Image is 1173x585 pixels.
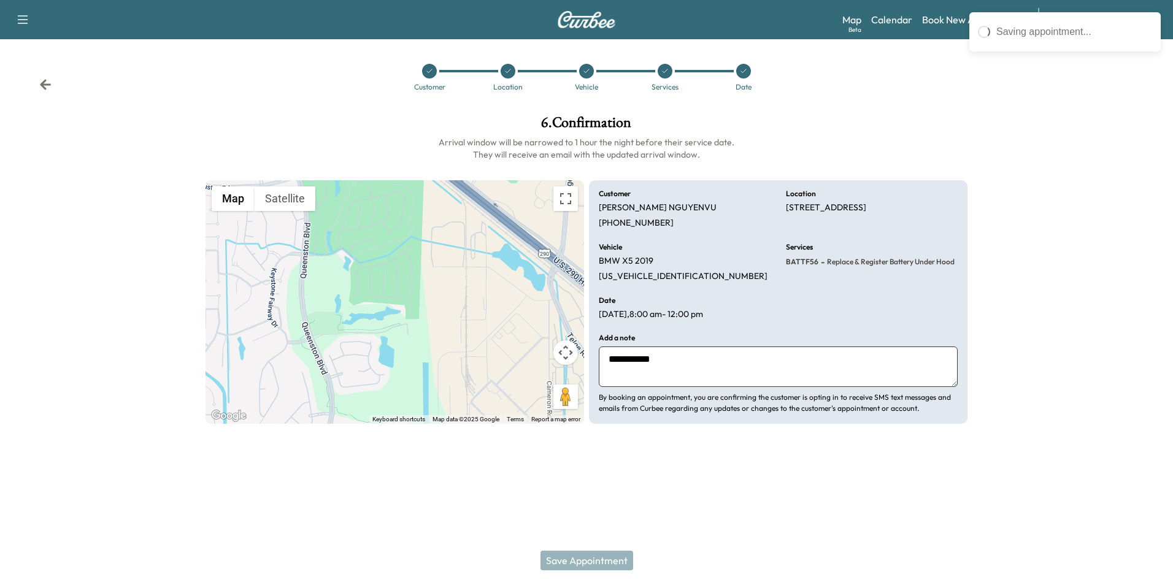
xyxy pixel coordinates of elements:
[652,83,679,91] div: Services
[842,12,861,27] a: MapBeta
[599,334,635,342] h6: Add a note
[599,218,674,229] p: [PHONE_NUMBER]
[599,297,615,304] h6: Date
[599,271,767,282] p: [US_VEHICLE_IDENTIFICATION_NUMBER]
[818,256,825,268] span: -
[39,78,52,91] div: Back
[786,257,818,267] span: BATTF56
[553,384,578,409] button: Drag Pegman onto the map to open Street View
[599,202,717,213] p: [PERSON_NAME] NGUYENVU
[206,115,968,136] h1: 6 . Confirmation
[255,186,315,211] button: Show satellite imagery
[922,12,1026,27] a: Book New Appointment
[206,136,968,161] h6: Arrival window will be narrowed to 1 hour the night before their service date. They will receive ...
[575,83,598,91] div: Vehicle
[786,190,816,197] h6: Location
[871,12,912,27] a: Calendar
[825,257,955,267] span: Replace & Register Battery Under Hood
[531,416,580,422] a: Report a map error
[212,186,255,211] button: Show street map
[786,243,813,251] h6: Services
[209,408,249,424] img: Google
[599,243,622,251] h6: Vehicle
[372,415,425,424] button: Keyboard shortcuts
[557,11,616,28] img: Curbee Logo
[996,25,1152,39] div: Saving appointment...
[736,83,752,91] div: Date
[599,256,653,267] p: BMW X5 2019
[433,416,499,422] span: Map data ©2025 Google
[848,25,861,34] div: Beta
[599,309,703,320] p: [DATE] , 8:00 am - 12:00 pm
[414,83,445,91] div: Customer
[599,190,631,197] h6: Customer
[553,340,578,365] button: Map camera controls
[209,408,249,424] a: Open this area in Google Maps (opens a new window)
[493,83,523,91] div: Location
[599,392,958,414] p: By booking an appointment, you are confirming the customer is opting in to receive SMS text messa...
[786,202,866,213] p: [STREET_ADDRESS]
[507,416,524,422] a: Terms (opens in new tab)
[553,186,578,211] button: Toggle fullscreen view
